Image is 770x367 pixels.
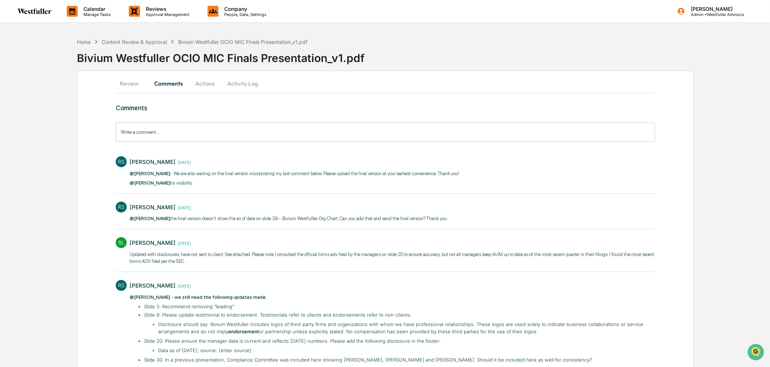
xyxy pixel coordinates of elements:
span: [DATE] [64,99,79,104]
p: Manage Tasks [78,12,114,17]
p: [PERSON_NAME] [685,6,744,12]
h3: Comments [116,104,655,112]
div: Content Review & Approval [102,39,167,45]
img: 1746055101610-c473b297-6a78-478c-a979-82029cc54cd1 [7,55,20,69]
p: for visibility​ [130,180,459,187]
img: logo [17,8,52,14]
button: See all [112,79,132,88]
span: [PERSON_NAME] [22,118,59,124]
span: Pylon [72,180,88,185]
p: Reviews [140,6,193,12]
div: [PERSON_NAME] [130,204,176,211]
span: Preclearance [15,148,47,156]
li: Disclosure should say: Bivium Westfuller includes logos of third-party firms and organizations wi... [158,321,655,335]
span: • [60,99,63,104]
div: We're available if you need us! [33,63,100,69]
p: Calendar [78,6,114,12]
button: Comments [148,75,189,92]
strong: endorsement [228,329,259,334]
p: Admin • Westfuller Advisors [685,12,744,17]
time: Monday, August 11, 2025 at 6:52:18 PM EDT [176,240,191,246]
div: Bivium Westfuller OCIO MIC Finals Presentation_v1.pdf [178,39,307,45]
div: RS [116,202,127,213]
span: Attestations [60,148,90,156]
span: @[PERSON_NAME] [130,216,170,221]
div: secondary tabs example [116,75,655,92]
li: Slide 9: Please update testimonial to endorsement. Testimonials refer to clients and endorsements... [144,312,655,335]
span: @[PERSON_NAME] - we still need the following updates made: [130,294,267,300]
div: Bivium Westfuller OCIO MIC Finals Presentation_v1.pdf [77,46,770,65]
time: Thursday, August 14, 2025 at 2:51:39 PM EDT [176,159,191,165]
div: RS [116,280,127,291]
a: 🔎Data Lookup [4,159,49,172]
li: Data as of [DATE]; source: [enter source] [158,347,655,354]
iframe: Open customer support [747,343,766,363]
p: - We are also waiting on the final version incorporating my last comment below. Please upload the... [130,170,459,177]
time: Tuesday, August 12, 2025 at 11:25:01 AM EDT [176,204,191,210]
p: Approval Management [140,12,193,17]
img: Rachel Stanley [7,92,19,103]
span: • [60,118,63,124]
a: Powered byPylon [51,180,88,185]
p: People, Data, Settings [218,12,270,17]
div: 🖐️ [7,149,13,155]
div: [PERSON_NAME] [130,282,176,289]
li: Slide 3:​ Recommend removing “leading” [144,303,655,310]
div: [PERSON_NAME] [130,239,176,246]
span: [DATE] [64,118,79,124]
div: Home [77,39,91,45]
button: Review [116,75,148,92]
p: Company [218,6,270,12]
span: @[PERSON_NAME] [130,171,170,176]
p: How can we help? [7,15,132,27]
img: Rachel Stanley [7,111,19,123]
div: 🔎 [7,163,13,169]
div: RS [116,156,127,167]
a: 🗄️Attestations [50,145,93,158]
span: [PERSON_NAME] [22,99,59,104]
div: [PERSON_NAME] [130,158,176,165]
a: 🖐️Preclearance [4,145,50,158]
li: Slide 20: Please ensure the manager data is current and reflects [DATE] numbers. Please add the f... [144,338,655,354]
div: BL [116,237,127,248]
button: Actions [189,75,221,92]
div: Start new chat [33,55,119,63]
p: Updated with disclosures, have not sent to client. See attached. Please note I consulted the offi... [130,251,655,265]
div: Past conversations [7,81,49,86]
img: 8933085812038_c878075ebb4cc5468115_72.jpg [15,55,28,69]
time: Monday, August 11, 2025 at 11:00:32 AM EDT [176,283,191,289]
span: Data Lookup [15,162,46,169]
p: the final version doesn't show the as of date on slide​ 29 - Bivium Westfulller Org Chart. Can yo... [130,215,448,222]
button: Start new chat [123,58,132,66]
span: @[PERSON_NAME] [130,180,170,186]
button: Activity Log [221,75,264,92]
div: 🗄️ [53,149,58,155]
